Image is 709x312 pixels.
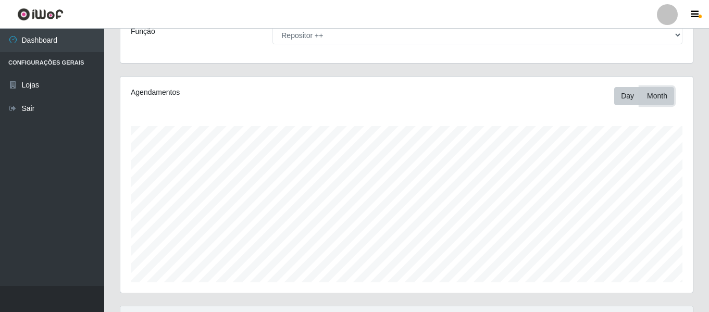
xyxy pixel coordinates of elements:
div: First group [614,87,674,105]
button: Day [614,87,641,105]
div: Agendamentos [131,87,352,98]
label: Função [131,26,155,37]
div: Toolbar with button groups [614,87,682,105]
img: CoreUI Logo [17,8,64,21]
button: Month [640,87,674,105]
